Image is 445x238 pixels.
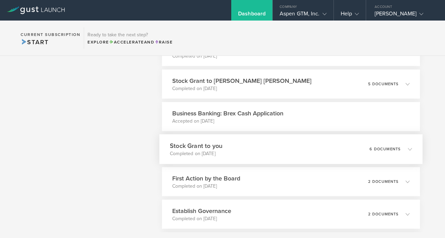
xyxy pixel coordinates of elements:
[87,33,173,37] h3: Ready to take the next step?
[238,10,266,21] div: Dashboard
[21,33,80,37] h2: Current Subscription
[411,205,445,238] iframe: Chat Widget
[172,215,231,222] p: Completed on [DATE]
[375,10,433,21] div: [PERSON_NAME]
[172,76,312,85] h3: Stock Grant to [PERSON_NAME] [PERSON_NAME]
[172,174,240,183] h3: First Action by the Board
[368,82,399,86] p: 5 documents
[84,27,176,49] div: Ready to take the next step?ExploreAccelerateandRaise
[87,39,173,45] div: Explore
[368,212,399,216] p: 2 documents
[109,40,144,45] span: Accelerate
[172,109,283,118] h3: Business Banking: Brex Cash Application
[370,147,401,151] p: 6 documents
[170,141,222,150] h3: Stock Grant to you
[280,10,327,21] div: Aspen GTM, Inc.
[172,85,312,92] p: Completed on [DATE]
[21,38,48,46] span: Start
[172,183,240,190] p: Completed on [DATE]
[172,53,273,60] p: Completed on [DATE]
[154,40,173,45] span: Raise
[170,150,222,157] p: Completed on [DATE]
[109,40,155,45] span: and
[341,10,359,21] div: Help
[172,206,231,215] h3: Establish Governance
[172,118,283,125] p: Accepted on [DATE]
[368,180,399,184] p: 2 documents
